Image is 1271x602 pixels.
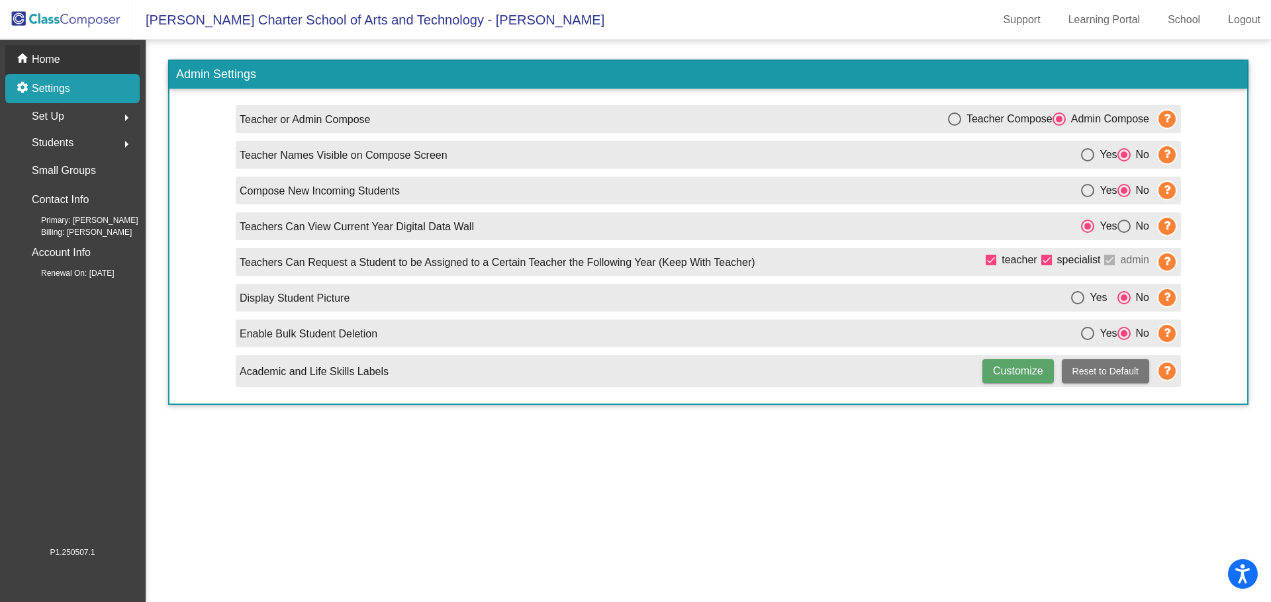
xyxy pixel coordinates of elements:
[240,364,389,380] p: Academic and Life Skills Labels
[1131,183,1149,198] div: No
[1131,290,1149,306] div: No
[32,134,73,152] span: Students
[132,9,604,30] span: [PERSON_NAME] Charter School of Arts and Technology - [PERSON_NAME]
[1084,290,1107,306] div: Yes
[1094,147,1117,163] div: Yes
[1002,252,1037,268] span: teacher
[948,110,1149,127] mat-radio-group: Select an option
[1066,111,1149,127] div: Admin Compose
[240,219,474,235] p: Teachers Can View Current Year Digital Data Wall
[1120,252,1149,268] span: admin
[118,136,134,152] mat-icon: arrow_right
[32,243,91,262] p: Account Info
[240,112,370,128] p: Teacher or Admin Compose
[240,183,400,199] p: Compose New Incoming Students
[1072,366,1139,376] span: Reset to Default
[16,81,32,97] mat-icon: settings
[20,267,114,279] span: Renewal On: [DATE]
[1081,182,1149,198] mat-radio-group: Select an option
[1094,183,1117,198] div: Yes
[1131,325,1149,341] div: No
[32,161,96,180] p: Small Groups
[1131,218,1149,234] div: No
[1081,146,1149,163] mat-radio-group: Select an option
[993,365,1043,376] span: Customize
[20,214,138,226] span: Primary: [PERSON_NAME]
[32,107,64,126] span: Set Up
[1071,289,1149,306] mat-radio-group: Select an option
[1094,218,1117,234] div: Yes
[169,61,1247,89] h3: Admin Settings
[118,110,134,126] mat-icon: arrow_right
[1057,252,1101,268] span: specialist
[240,255,755,271] p: Teachers Can Request a Student to be Assigned to a Certain Teacher the Following Year (Keep With ...
[1062,359,1149,383] button: Reset to Default
[240,148,447,163] p: Teacher Names Visible on Compose Screen
[993,9,1051,30] a: Support
[32,52,60,67] p: Home
[1081,218,1149,234] mat-radio-group: Select an option
[961,111,1053,127] div: Teacher Compose
[1131,147,1149,163] div: No
[1157,9,1211,30] a: School
[32,191,89,209] p: Contact Info
[32,81,70,97] p: Settings
[20,226,132,238] span: Billing: [PERSON_NAME]
[1081,325,1149,341] mat-radio-group: Select an option
[240,290,350,306] p: Display Student Picture
[16,52,32,67] mat-icon: home
[982,359,1054,383] button: Customize
[1094,325,1117,341] div: Yes
[240,326,377,342] p: Enable Bulk Student Deletion
[1058,9,1151,30] a: Learning Portal
[1217,9,1271,30] a: Logout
